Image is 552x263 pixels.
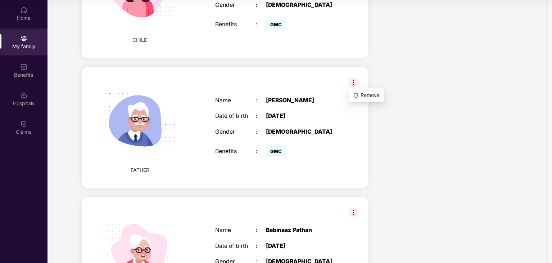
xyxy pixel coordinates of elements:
img: svg+xml;base64,PHN2ZyB3aWR0aD0iMzIiIGhlaWdodD0iMzIiIHZpZXdCb3g9IjAgMCAzMiAzMiIgZmlsbD0ibm9uZSIgeG... [349,208,358,217]
div: Benefits [215,148,256,155]
img: svg+xml;base64,PHN2ZyB4bWxucz0iaHR0cDovL3d3dy53My5vcmcvMjAwMC9zdmciIHhtbG5zOnhsaW5rPSJodHRwOi8vd3... [94,75,186,166]
div: Gender [215,129,256,135]
div: Date of birth [215,113,256,120]
div: [PERSON_NAME] [266,97,337,104]
span: GMC [266,19,286,30]
div: Name [215,97,256,104]
span: FATHER [131,166,149,174]
img: svg+xml;base64,PHN2ZyB3aWR0aD0iMzIiIGhlaWdodD0iMzIiIHZpZXdCb3g9IjAgMCAzMiAzMiIgZmlsbD0ibm9uZSIgeG... [349,78,358,87]
div: : [256,227,266,234]
div: Benefits [215,21,256,28]
span: CHILD [132,36,148,44]
div: Name [215,227,256,234]
div: : [256,21,266,28]
div: : [256,2,266,9]
span: GMC [266,146,286,156]
img: svg+xml;base64,PHN2ZyBpZD0iRGVsZXRlLTMyeDMyIiB4bWxucz0iaHR0cDovL3d3dy53My5vcmcvMjAwMC9zdmciIHdpZH... [353,92,359,98]
img: svg+xml;base64,PHN2ZyBpZD0iQmVuZWZpdHMiIHhtbG5zPSJodHRwOi8vd3d3LnczLm9yZy8yMDAwL3N2ZyIgd2lkdGg9Ij... [20,63,27,71]
div: Bebinaaz Pathan [266,227,337,234]
div: [DEMOGRAPHIC_DATA] [266,129,337,135]
img: svg+xml;base64,PHN2ZyBpZD0iSG9tZSIgeG1sbnM9Imh0dHA6Ly93d3cudzMub3JnLzIwMDAvc3ZnIiB3aWR0aD0iMjAiIG... [20,6,27,14]
span: Remove [361,91,380,99]
div: [DATE] [266,113,337,120]
img: svg+xml;base64,PHN2ZyB3aWR0aD0iMjAiIGhlaWdodD0iMjAiIHZpZXdCb3g9IjAgMCAyMCAyMCIgZmlsbD0ibm9uZSIgeG... [20,35,27,42]
div: Gender [215,2,256,9]
div: : [256,129,266,135]
div: : [256,148,266,155]
div: : [256,97,266,104]
img: svg+xml;base64,PHN2ZyBpZD0iSG9zcGl0YWxzIiB4bWxucz0iaHR0cDovL3d3dy53My5vcmcvMjAwMC9zdmciIHdpZHRoPS... [20,92,27,99]
img: svg+xml;base64,PHN2ZyBpZD0iQ2xhaW0iIHhtbG5zPSJodHRwOi8vd3d3LnczLm9yZy8yMDAwL3N2ZyIgd2lkdGg9IjIwIi... [20,120,27,128]
div: [DEMOGRAPHIC_DATA] [266,2,337,9]
div: : [256,113,266,120]
div: : [256,243,266,250]
div: [DATE] [266,243,337,250]
div: Date of birth [215,243,256,250]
